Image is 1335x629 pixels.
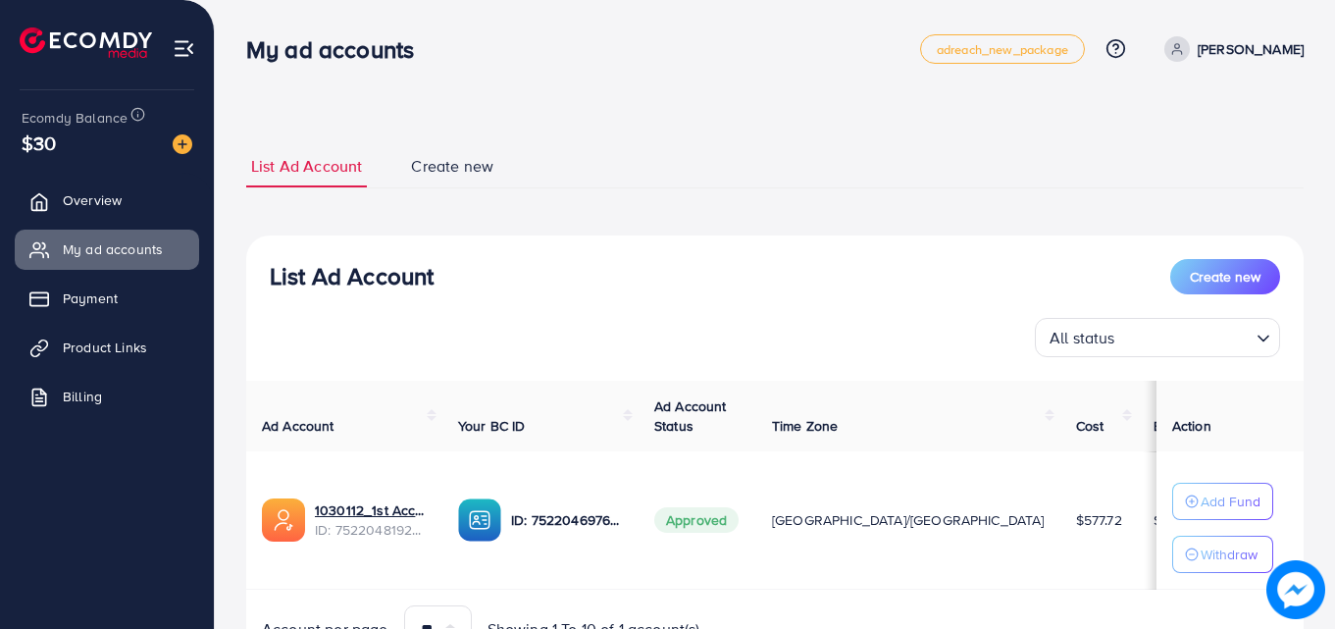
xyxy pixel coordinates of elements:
[411,155,493,178] span: Create new
[1201,490,1260,513] p: Add Fund
[1076,510,1122,530] span: $577.72
[1198,37,1304,61] p: [PERSON_NAME]
[1266,560,1325,619] img: image
[458,498,501,542] img: ic-ba-acc.ded83a64.svg
[1046,324,1119,352] span: All status
[1035,318,1280,357] div: Search for option
[772,510,1045,530] span: [GEOGRAPHIC_DATA]/[GEOGRAPHIC_DATA]
[1172,483,1273,520] button: Add Fund
[63,190,122,210] span: Overview
[262,416,334,436] span: Ad Account
[246,35,430,64] h3: My ad accounts
[315,500,427,520] a: 1030112_1st Account | Zohaib Bhai_1751363330022
[15,279,199,318] a: Payment
[1156,36,1304,62] a: [PERSON_NAME]
[1201,543,1258,566] p: Withdraw
[315,520,427,540] span: ID: 7522048192293355537
[20,27,152,58] img: logo
[1172,416,1211,436] span: Action
[1076,416,1104,436] span: Cost
[1121,320,1249,352] input: Search for option
[1190,267,1260,287] span: Create new
[15,230,199,269] a: My ad accounts
[251,155,362,178] span: List Ad Account
[1170,259,1280,294] button: Create new
[511,508,623,532] p: ID: 7522046976930856968
[15,377,199,416] a: Billing
[772,416,838,436] span: Time Zone
[920,34,1085,64] a: adreach_new_package
[937,43,1068,56] span: adreach_new_package
[262,498,305,542] img: ic-ads-acc.e4c84228.svg
[654,507,739,533] span: Approved
[63,338,147,357] span: Product Links
[458,416,526,436] span: Your BC ID
[22,129,56,157] span: $30
[15,328,199,367] a: Product Links
[173,134,192,154] img: image
[15,181,199,220] a: Overview
[173,37,195,60] img: menu
[63,387,102,406] span: Billing
[22,108,128,128] span: Ecomdy Balance
[63,239,163,259] span: My ad accounts
[315,500,427,541] div: <span class='underline'>1030112_1st Account | Zohaib Bhai_1751363330022</span></br>75220481922933...
[1172,536,1273,573] button: Withdraw
[63,288,118,308] span: Payment
[270,262,434,290] h3: List Ad Account
[654,396,727,436] span: Ad Account Status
